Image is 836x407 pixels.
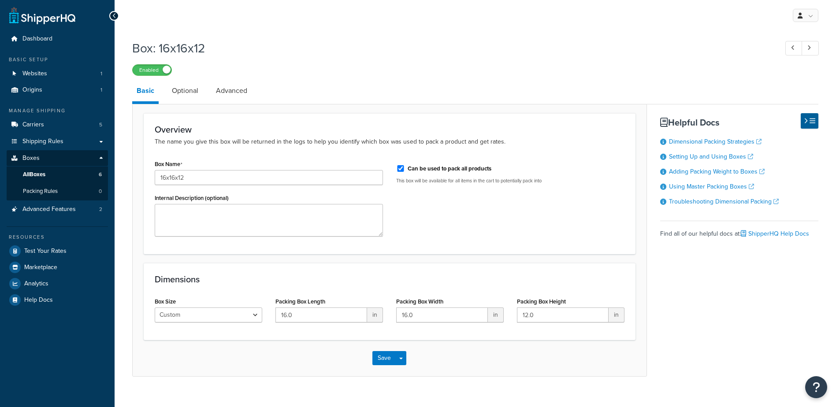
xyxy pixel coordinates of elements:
[372,351,396,365] button: Save
[517,298,566,305] label: Packing Box Height
[7,66,108,82] a: Websites1
[367,307,383,322] span: in
[660,118,818,127] h3: Helpful Docs
[7,56,108,63] div: Basic Setup
[741,229,809,238] a: ShipperHQ Help Docs
[22,155,40,162] span: Boxes
[100,70,102,78] span: 1
[24,296,53,304] span: Help Docs
[275,298,325,305] label: Packing Box Length
[7,107,108,115] div: Manage Shipping
[212,80,252,101] a: Advanced
[22,206,76,213] span: Advanced Features
[669,137,762,146] a: Dimensional Packing Strategies
[7,117,108,133] a: Carriers5
[22,121,44,129] span: Carriers
[669,182,754,191] a: Using Master Packing Boxes
[23,171,45,178] span: All Boxes
[155,195,229,201] label: Internal Description (optional)
[7,259,108,275] a: Marketplace
[7,201,108,218] li: Advanced Features
[669,152,753,161] a: Setting Up and Using Boxes
[167,80,203,101] a: Optional
[488,307,504,322] span: in
[802,41,819,55] a: Next Record
[155,161,182,168] label: Box Name
[396,178,624,184] p: This box will be available for all items in the cart to potentially pack into
[7,82,108,98] li: Origins
[99,171,102,178] span: 6
[99,206,102,213] span: 2
[132,80,159,104] a: Basic
[100,86,102,94] span: 1
[609,307,624,322] span: in
[7,183,108,200] li: Packing Rules
[7,233,108,241] div: Resources
[801,113,818,129] button: Hide Help Docs
[22,138,63,145] span: Shipping Rules
[7,82,108,98] a: Origins1
[155,125,624,134] h3: Overview
[7,292,108,308] a: Help Docs
[24,264,57,271] span: Marketplace
[408,165,491,173] label: Can be used to pack all products
[785,41,803,55] a: Previous Record
[7,117,108,133] li: Carriers
[7,276,108,292] a: Analytics
[155,137,624,147] p: The name you give this box will be returned in the logs to help you identify which box was used t...
[7,31,108,47] a: Dashboard
[155,298,176,305] label: Box Size
[99,121,102,129] span: 5
[669,167,765,176] a: Adding Packing Weight to Boxes
[7,243,108,259] a: Test Your Rates
[7,166,108,183] a: AllBoxes6
[22,35,52,43] span: Dashboard
[7,133,108,150] a: Shipping Rules
[155,274,624,284] h3: Dimensions
[660,221,818,240] div: Find all of our helpful docs at:
[133,65,171,75] label: Enabled
[99,188,102,195] span: 0
[22,86,42,94] span: Origins
[23,188,58,195] span: Packing Rules
[805,376,827,398] button: Open Resource Center
[7,150,108,200] li: Boxes
[7,201,108,218] a: Advanced Features2
[669,197,779,206] a: Troubleshooting Dimensional Packing
[22,70,47,78] span: Websites
[132,40,769,57] h1: Box: 16x16x12
[396,298,443,305] label: Packing Box Width
[7,183,108,200] a: Packing Rules0
[7,66,108,82] li: Websites
[24,280,48,288] span: Analytics
[7,150,108,166] a: Boxes
[24,248,67,255] span: Test Your Rates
